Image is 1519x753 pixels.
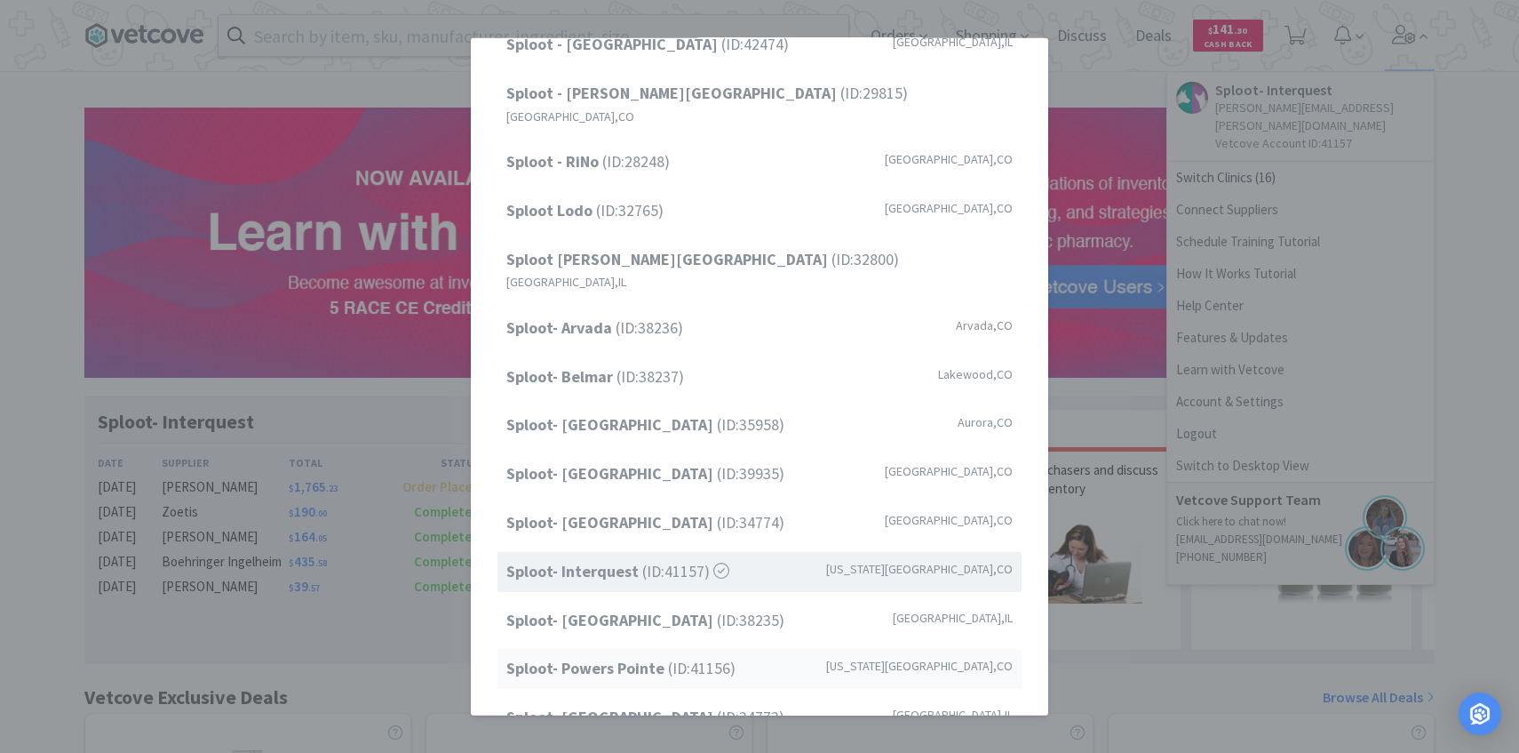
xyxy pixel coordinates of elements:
[826,656,1013,676] span: [US_STATE][GEOGRAPHIC_DATA] , CO
[506,656,736,682] span: (ID: 41156 )
[506,512,717,533] strong: Sploot- [GEOGRAPHIC_DATA]
[885,510,1013,530] span: [GEOGRAPHIC_DATA] , CO
[506,198,664,224] span: (ID: 32765 )
[826,559,1013,579] span: [US_STATE][GEOGRAPHIC_DATA] , CO
[506,365,616,386] strong: Sploot- Belmar
[506,658,668,678] strong: Sploot- Powers Pointe
[506,414,717,435] strong: Sploot- [GEOGRAPHIC_DATA]
[885,198,1013,218] span: [GEOGRAPHIC_DATA] , CO
[506,272,626,292] span: [GEOGRAPHIC_DATA] , IL
[506,705,784,731] span: (ID: 34773 )
[1459,693,1501,735] div: Open Intercom Messenger
[506,83,840,103] strong: Sploot - [PERSON_NAME][GEOGRAPHIC_DATA]
[885,461,1013,481] span: [GEOGRAPHIC_DATA] , CO
[506,463,717,484] strong: Sploot- [GEOGRAPHIC_DATA]
[506,607,784,633] span: (ID: 38235 )
[938,364,1013,383] span: Lakewood , CO
[506,510,784,536] span: (ID: 34774 )
[506,200,596,220] strong: Sploot Lodo
[506,151,602,172] strong: Sploot - RiNo
[506,34,721,54] strong: Sploot - [GEOGRAPHIC_DATA]
[506,316,683,341] span: (ID: 38236 )
[506,609,717,629] strong: Sploot- [GEOGRAPHIC_DATA]
[506,707,717,727] strong: Sploot- [GEOGRAPHIC_DATA]
[506,246,899,272] span: (ID: 32800 )
[506,32,789,58] span: (ID: 42474 )
[506,461,784,487] span: (ID: 39935 )
[506,364,684,389] span: (ID: 38237 )
[506,248,831,268] strong: Sploot [PERSON_NAME][GEOGRAPHIC_DATA]
[885,149,1013,169] span: [GEOGRAPHIC_DATA] , CO
[893,705,1013,725] span: [GEOGRAPHIC_DATA] , IL
[506,107,634,126] span: [GEOGRAPHIC_DATA] , CO
[506,413,784,438] span: (ID: 35958 )
[506,149,670,175] span: (ID: 28248 )
[506,559,729,585] span: (ID: 41157 )
[958,413,1013,432] span: Aurora , CO
[506,561,642,581] strong: Sploot- Interquest
[893,32,1013,52] span: [GEOGRAPHIC_DATA] , IL
[956,316,1013,335] span: Arvada , CO
[893,607,1013,627] span: [GEOGRAPHIC_DATA] , IL
[506,317,616,338] strong: Sploot- Arvada
[506,81,908,107] span: (ID: 29815 )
